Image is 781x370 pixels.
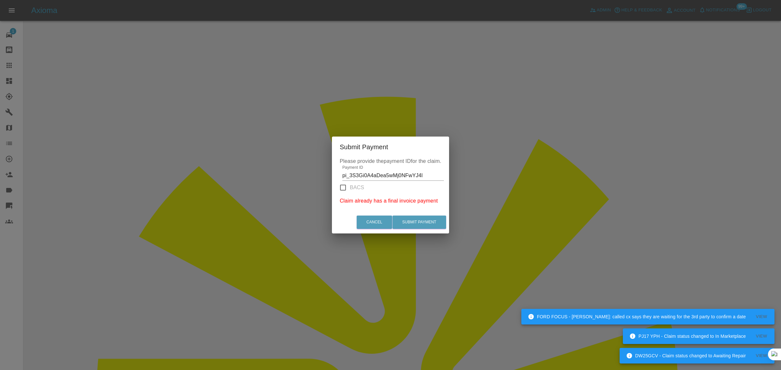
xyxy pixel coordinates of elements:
button: Submit Payment [392,216,446,229]
div: DW25GCV - Claim status changed to Awaiting Repair [626,350,746,362]
div: FORD FOCUS - [PERSON_NAME]: called cx says they are waiting for the 3rd party to confirm a date [528,311,746,323]
button: Cancel [357,216,392,229]
button: View [751,312,772,322]
button: View [751,331,772,341]
div: PJ17 YPH - Claim status changed to In Marketplace [629,330,746,342]
label: Payment ID [342,165,363,170]
p: Please provide the payment ID for the claim. [340,157,441,165]
p: Claim already has a final invoice payment [340,197,441,205]
h2: Submit Payment [332,137,449,157]
span: BACS [350,184,364,192]
button: View [751,351,772,361]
